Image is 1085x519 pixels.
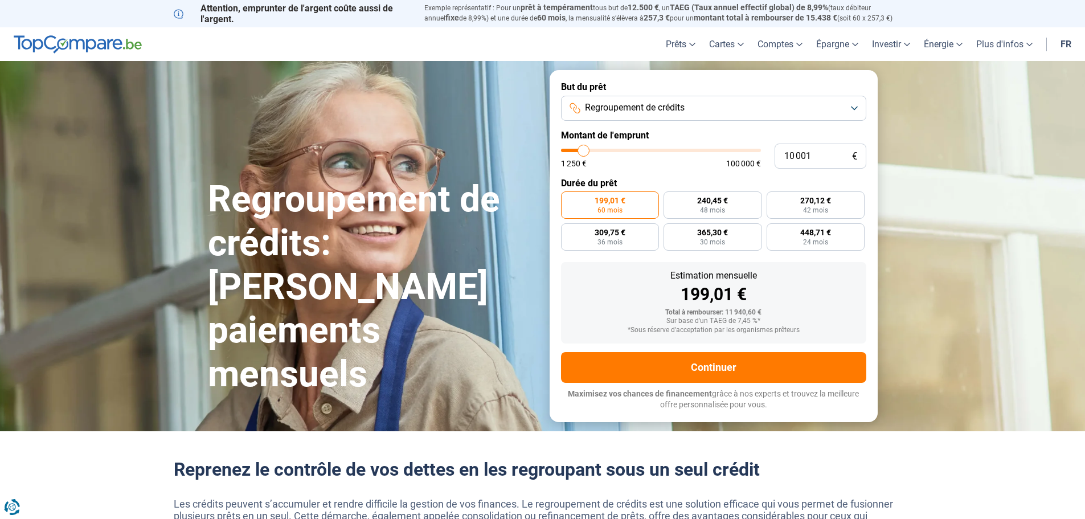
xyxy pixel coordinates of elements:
[561,352,866,383] button: Continuer
[568,389,712,398] span: Maximisez vos chances de financement
[852,152,857,161] span: €
[628,3,659,12] span: 12.500 €
[809,27,865,61] a: Épargne
[14,35,142,54] img: TopCompare
[174,3,411,24] p: Attention, emprunter de l'argent coûte aussi de l'argent.
[521,3,593,12] span: prêt à tempérament
[174,459,912,480] h2: Reprenez le contrôle de vos dettes en les regroupant sous un seul crédit
[803,239,828,246] span: 24 mois
[570,317,857,325] div: Sur base d'un TAEG de 7,45 %*
[561,389,866,411] p: grâce à nos experts et trouvez la meilleure offre personnalisée pour vous.
[800,228,831,236] span: 448,71 €
[561,96,866,121] button: Regroupement de crédits
[597,207,623,214] span: 60 mois
[561,178,866,189] label: Durée du prêt
[561,81,866,92] label: But du prêt
[424,3,912,23] p: Exemple représentatif : Pour un tous but de , un (taux débiteur annuel de 8,99%) et une durée de ...
[969,27,1039,61] a: Plus d'infos
[570,271,857,280] div: Estimation mensuelle
[595,228,625,236] span: 309,75 €
[595,197,625,205] span: 199,01 €
[865,27,917,61] a: Investir
[697,197,728,205] span: 240,45 €
[561,160,587,167] span: 1 250 €
[208,178,536,397] h1: Regroupement de crédits: [PERSON_NAME] paiements mensuels
[537,13,566,22] span: 60 mois
[700,239,725,246] span: 30 mois
[1054,27,1078,61] a: fr
[917,27,969,61] a: Énergie
[694,13,837,22] span: montant total à rembourser de 15.438 €
[570,309,857,317] div: Total à rembourser: 11 940,60 €
[585,101,685,114] span: Regroupement de crédits
[697,228,728,236] span: 365,30 €
[670,3,828,12] span: TAEG (Taux annuel effectif global) de 8,99%
[800,197,831,205] span: 270,12 €
[570,286,857,303] div: 199,01 €
[659,27,702,61] a: Prêts
[803,207,828,214] span: 42 mois
[445,13,459,22] span: fixe
[751,27,809,61] a: Comptes
[726,160,761,167] span: 100 000 €
[700,207,725,214] span: 48 mois
[702,27,751,61] a: Cartes
[561,130,866,141] label: Montant de l'emprunt
[570,326,857,334] div: *Sous réserve d'acceptation par les organismes prêteurs
[644,13,670,22] span: 257,3 €
[597,239,623,246] span: 36 mois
